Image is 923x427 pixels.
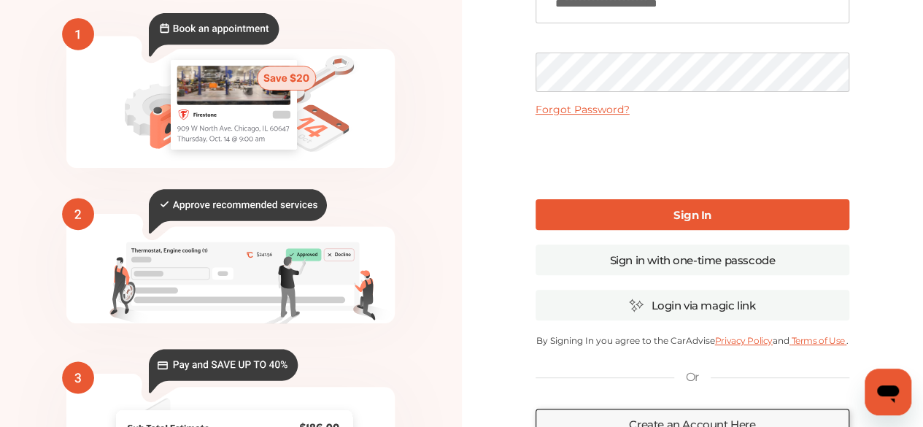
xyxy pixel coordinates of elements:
a: Forgot Password? [536,103,630,116]
a: Login via magic link [536,290,849,320]
p: By Signing In you agree to the CarAdvise and . [536,335,849,346]
a: Privacy Policy [714,335,772,346]
iframe: Button to launch messaging window [865,369,911,415]
p: Or [686,369,699,385]
a: Sign in with one-time passcode [536,245,849,275]
b: Sign In [673,208,711,222]
iframe: reCAPTCHA [582,128,803,185]
a: Terms of Use [789,335,846,346]
img: magic_icon.32c66aac.svg [629,299,644,312]
a: Sign In [536,199,849,230]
